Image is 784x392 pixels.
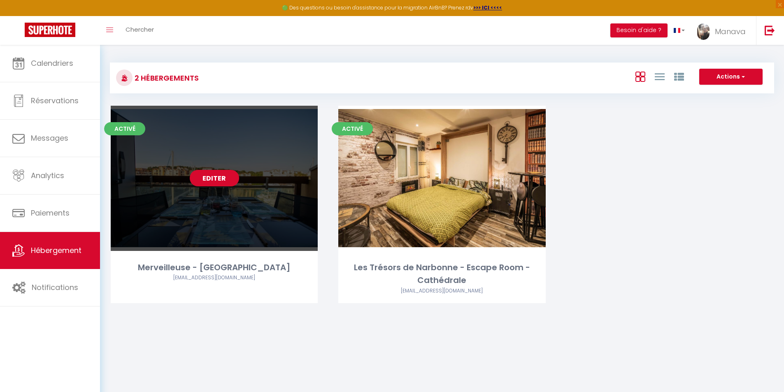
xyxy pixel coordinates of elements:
[635,70,645,83] a: Vue en Box
[25,23,75,37] img: Super Booking
[691,16,756,45] a: ... Manava
[332,122,373,135] span: Activé
[697,23,710,40] img: ...
[715,26,746,37] span: Manava
[31,208,70,218] span: Paiements
[31,245,81,255] span: Hébergement
[655,70,665,83] a: Vue en Liste
[111,274,318,282] div: Airbnb
[31,170,64,181] span: Analytics
[610,23,668,37] button: Besoin d'aide ?
[119,16,160,45] a: Chercher
[765,25,775,35] img: logout
[32,282,78,292] span: Notifications
[190,170,239,186] a: Editer
[126,25,154,34] span: Chercher
[31,58,73,68] span: Calendriers
[104,122,145,135] span: Activé
[338,287,545,295] div: Airbnb
[111,261,318,274] div: Merveilleuse - [GEOGRAPHIC_DATA]
[473,4,502,11] a: >>> ICI <<<<
[338,261,545,287] div: Les Trésors de Narbonne - Escape Room - Cathédrale
[31,95,79,106] span: Réservations
[674,70,684,83] a: Vue par Groupe
[31,133,68,143] span: Messages
[699,69,763,85] button: Actions
[133,69,199,87] h3: 2 Hébergements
